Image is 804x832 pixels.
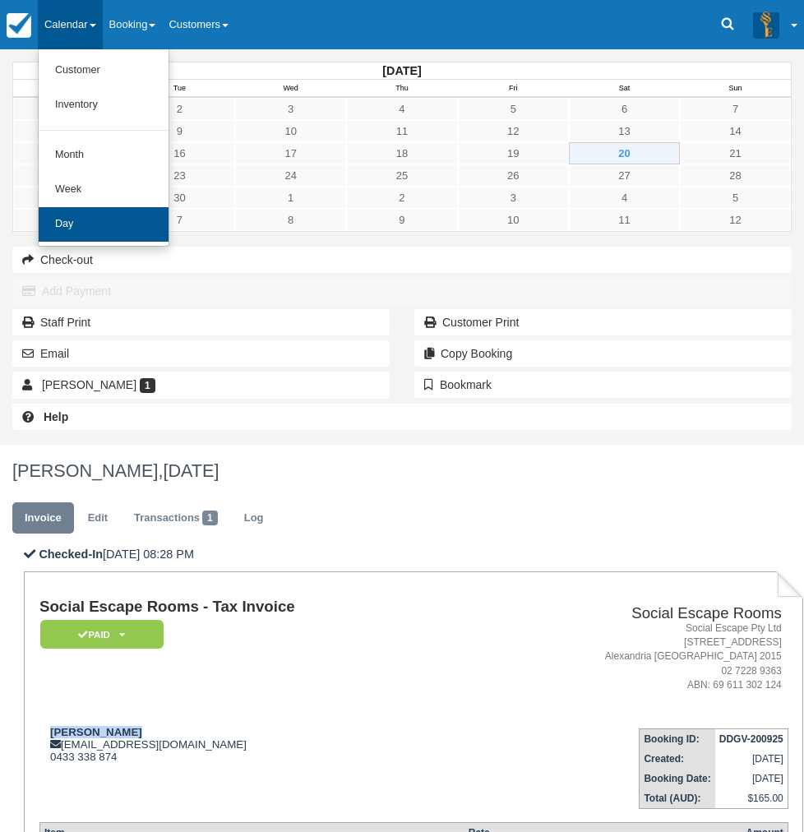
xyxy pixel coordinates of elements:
[13,187,124,209] a: 29
[458,80,569,98] th: Fri
[39,207,169,242] a: Day
[719,733,783,745] strong: DDGV-200925
[346,187,457,209] a: 2
[202,511,218,525] span: 1
[13,164,124,187] a: 22
[44,410,68,423] b: Help
[39,173,169,207] a: Week
[680,209,791,231] a: 12
[346,209,457,231] a: 9
[680,187,791,209] a: 5
[414,372,792,398] button: Bookmark
[235,209,346,231] a: 8
[569,164,680,187] a: 27
[569,80,680,98] th: Sat
[124,164,235,187] a: 23
[12,461,792,481] h1: [PERSON_NAME],
[346,98,457,120] a: 4
[12,247,792,273] button: Check-out
[458,142,569,164] a: 19
[569,209,680,231] a: 11
[235,142,346,164] a: 17
[414,309,792,335] a: Customer Print
[475,605,781,622] h2: Social Escape Rooms
[12,278,792,304] button: Add Payment
[458,209,569,231] a: 10
[124,120,235,142] a: 9
[715,749,788,769] td: [DATE]
[7,13,31,38] img: checkfront-main-nav-mini-logo.png
[13,120,124,142] a: 8
[346,80,457,98] th: Thu
[12,502,74,534] a: Invoice
[640,728,715,749] th: Booking ID:
[42,378,136,391] span: [PERSON_NAME]
[640,769,715,788] th: Booking Date:
[13,142,124,164] a: 15
[680,164,791,187] a: 28
[680,80,791,98] th: Sun
[458,164,569,187] a: 26
[458,120,569,142] a: 12
[39,619,158,649] a: Paid
[124,142,235,164] a: 16
[346,142,457,164] a: 18
[39,53,169,88] a: Customer
[13,98,124,120] a: 1
[40,620,164,649] em: Paid
[76,502,120,534] a: Edit
[569,142,680,164] a: 20
[12,404,792,430] a: Help
[24,546,803,563] p: [DATE] 08:28 PM
[235,187,346,209] a: 1
[50,726,142,738] strong: [PERSON_NAME]
[680,142,791,164] a: 21
[680,98,791,120] a: 7
[124,187,235,209] a: 30
[235,80,346,98] th: Wed
[382,64,421,77] strong: [DATE]
[475,622,781,692] address: Social Escape Pty Ltd [STREET_ADDRESS] Alexandria [GEOGRAPHIC_DATA] 2015 02 7228 9363 ABN: 69 611...
[124,80,235,98] th: Tue
[458,187,569,209] a: 3
[715,769,788,788] td: [DATE]
[12,340,390,367] button: Email
[140,378,155,393] span: 1
[39,88,169,122] a: Inventory
[680,120,791,142] a: 14
[124,98,235,120] a: 2
[346,120,457,142] a: 11
[122,502,230,534] a: Transactions1
[569,187,680,209] a: 4
[39,138,169,173] a: Month
[13,80,124,98] th: Mon
[39,726,469,763] div: [EMAIL_ADDRESS][DOMAIN_NAME] 0433 338 874
[569,98,680,120] a: 6
[235,98,346,120] a: 3
[13,209,124,231] a: 6
[235,164,346,187] a: 24
[458,98,569,120] a: 5
[235,120,346,142] a: 10
[753,12,779,38] img: A3
[124,209,235,231] a: 7
[414,340,792,367] button: Copy Booking
[39,548,103,561] b: Checked-In
[232,502,276,534] a: Log
[39,599,469,616] h1: Social Escape Rooms - Tax Invoice
[715,788,788,809] td: $165.00
[640,788,715,809] th: Total (AUD):
[569,120,680,142] a: 13
[346,164,457,187] a: 25
[163,460,219,481] span: [DATE]
[38,49,169,247] ul: Calendar
[640,749,715,769] th: Created:
[12,309,390,335] a: Staff Print
[12,372,390,398] a: [PERSON_NAME] 1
